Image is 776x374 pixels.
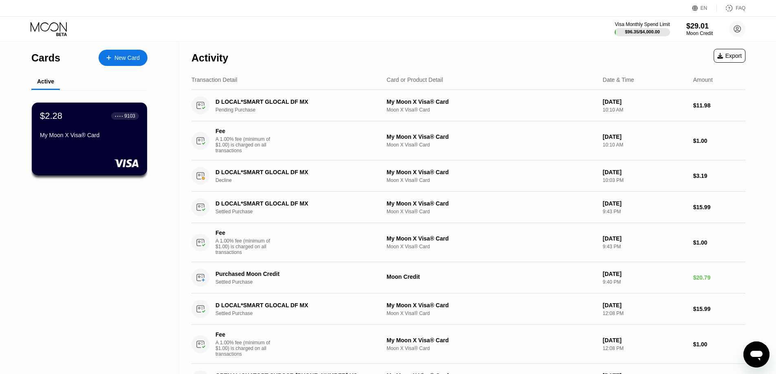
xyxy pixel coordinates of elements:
div: $3.19 [693,173,745,179]
div: $2.28 [40,111,62,121]
div: Settled Purchase [215,279,385,285]
div: [DATE] [603,98,687,105]
div: My Moon X Visa® Card [387,235,596,242]
div: $2.28● ● ● ●9103My Moon X Visa® Card [32,103,147,175]
div: [DATE] [603,302,687,308]
div: Moon Credit [686,31,713,36]
div: My Moon X Visa® Card [387,302,596,308]
div: [DATE] [603,200,687,207]
div: Pending Purchase [215,107,385,113]
div: A 1.00% fee (minimum of $1.00) is charged on all transactions [215,238,277,255]
div: 10:10 AM [603,142,687,148]
div: Activity [191,52,228,64]
div: $29.01Moon Credit [686,22,713,36]
div: My Moon X Visa® Card [387,200,596,207]
div: Decline [215,177,385,183]
div: Export [717,52,742,59]
div: $1.00 [693,341,745,348]
iframe: Button to launch messaging window [743,341,769,367]
div: D LOCAL*SMART GLOCAL DF MX [215,200,374,207]
div: Purchased Moon Credit [215,271,374,277]
div: A 1.00% fee (minimum of $1.00) is charged on all transactions [215,136,277,153]
div: [DATE] [603,169,687,175]
div: My Moon X Visa® Card [387,98,596,105]
div: 12:08 PM [603,346,687,351]
div: FAQ [717,4,745,12]
div: FeeA 1.00% fee (minimum of $1.00) is charged on all transactionsMy Moon X Visa® CardMoon X Visa® ... [191,223,745,262]
div: 12:08 PM [603,311,687,316]
div: Cards [31,52,60,64]
div: Transaction Detail [191,77,237,83]
div: My Moon X Visa® Card [40,132,139,138]
div: FeeA 1.00% fee (minimum of $1.00) is charged on all transactionsMy Moon X Visa® CardMoon X Visa® ... [191,121,745,160]
div: Moon X Visa® Card [387,142,596,148]
div: EN [692,4,717,12]
div: D LOCAL*SMART GLOCAL DF MXPending PurchaseMy Moon X Visa® CardMoon X Visa® Card[DATE]10:10 AM$11.98 [191,90,745,121]
div: Moon X Visa® Card [387,311,596,316]
div: D LOCAL*SMART GLOCAL DF MXSettled PurchaseMy Moon X Visa® CardMoon X Visa® Card[DATE]12:08 PM$15.99 [191,293,745,325]
div: Date & Time [603,77,634,83]
div: Visa Monthly Spend Limit$96.35/$4,000.00 [615,22,670,36]
div: [DATE] [603,271,687,277]
div: Moon X Visa® Card [387,209,596,214]
div: $96.35 / $4,000.00 [625,29,660,34]
div: 9103 [124,113,135,119]
div: D LOCAL*SMART GLOCAL DF MX [215,302,374,308]
div: $15.99 [693,204,745,210]
div: New Card [99,50,147,66]
div: Active [37,78,54,85]
div: My Moon X Visa® Card [387,133,596,140]
div: Amount [693,77,712,83]
div: Fee [215,230,273,236]
div: $20.79 [693,274,745,281]
div: Purchased Moon CreditSettled PurchaseMoon Credit[DATE]9:40 PM$20.79 [191,262,745,293]
div: $11.98 [693,102,745,109]
div: Fee [215,128,273,134]
div: New Card [114,55,140,61]
div: 10:10 AM [603,107,687,113]
div: D LOCAL*SMART GLOCAL DF MX [215,169,374,175]
div: D LOCAL*SMART GLOCAL DF MXSettled PurchaseMy Moon X Visa® CardMoon X Visa® Card[DATE]9:43 PM$15.99 [191,192,745,223]
div: Card or Product Detail [387,77,443,83]
div: $1.00 [693,138,745,144]
div: EN [701,5,708,11]
div: Settled Purchase [215,311,385,316]
div: ● ● ● ● [115,115,123,117]
div: A 1.00% fee (minimum of $1.00) is charged on all transactions [215,340,277,357]
div: $1.00 [693,239,745,246]
div: D LOCAL*SMART GLOCAL DF MX [215,98,374,105]
div: [DATE] [603,133,687,140]
div: Moon X Visa® Card [387,244,596,249]
div: Fee [215,331,273,338]
div: Settled Purchase [215,209,385,214]
div: Moon X Visa® Card [387,177,596,183]
div: $29.01 [686,22,713,31]
div: $15.99 [693,306,745,312]
div: 9:43 PM [603,209,687,214]
div: My Moon X Visa® Card [387,169,596,175]
div: [DATE] [603,337,687,343]
div: Moon Credit [387,273,596,280]
div: [DATE] [603,235,687,242]
div: My Moon X Visa® Card [387,337,596,343]
div: Visa Monthly Spend Limit [615,22,670,27]
div: Export [714,49,745,63]
div: D LOCAL*SMART GLOCAL DF MXDeclineMy Moon X Visa® CardMoon X Visa® Card[DATE]10:03 PM$3.19 [191,160,745,192]
div: Moon X Visa® Card [387,346,596,351]
div: FAQ [736,5,745,11]
div: 10:03 PM [603,177,687,183]
div: Moon X Visa® Card [387,107,596,113]
div: 9:43 PM [603,244,687,249]
div: FeeA 1.00% fee (minimum of $1.00) is charged on all transactionsMy Moon X Visa® CardMoon X Visa® ... [191,325,745,364]
div: 9:40 PM [603,279,687,285]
